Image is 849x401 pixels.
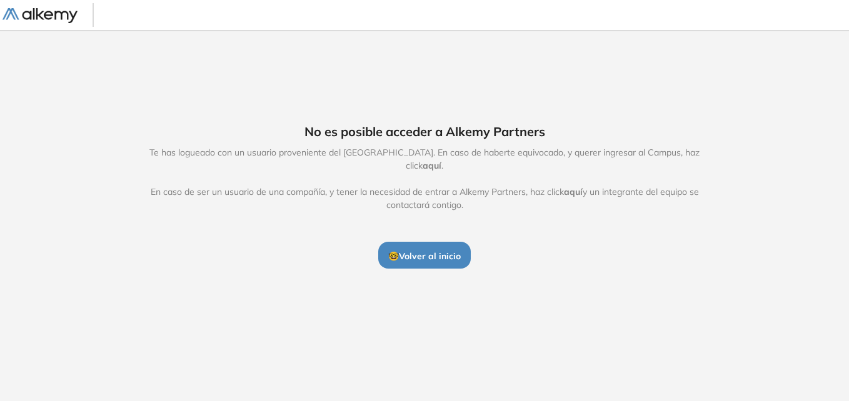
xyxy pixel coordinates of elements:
[136,146,713,212] span: Te has logueado con un usuario proveniente del [GEOGRAPHIC_DATA]. En caso de haberte equivocado, ...
[304,122,545,141] span: No es posible acceder a Alkemy Partners
[564,186,583,197] span: aquí
[378,242,471,268] button: 🤓Volver al inicio
[423,160,441,171] span: aquí
[3,8,78,24] img: Logo
[388,250,461,262] span: 🤓 Volver al inicio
